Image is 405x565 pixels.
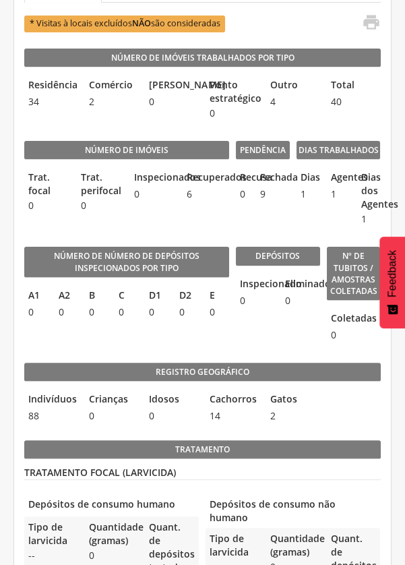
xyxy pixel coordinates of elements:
legend: Pendência [236,141,290,160]
legend: Depósitos de consumo humano [24,498,199,513]
span: 0 [115,305,138,319]
span: * Visitas à locais excluídos são consideradas [24,16,225,32]
legend: Trat. perifocal [77,171,123,198]
legend: Nº de Tubitos / Amostras coletadas [327,247,381,301]
legend: Recuperados [183,171,228,186]
legend: Tratamento [24,440,381,459]
span: 0 [77,199,123,212]
span: 9 [256,187,270,201]
span: 0 [85,409,139,423]
span: 6 [183,187,228,201]
legend: Residência [24,78,78,94]
a:  [353,13,380,35]
legend: Total [327,78,381,94]
legend: Crianças [85,392,139,408]
legend: Depósitos [236,247,320,266]
b: NÃO [132,18,151,29]
span: 40 [327,95,381,109]
legend: Quantidade (gramas) [266,532,320,559]
span: 1 [327,187,350,201]
span: 0 [24,305,48,319]
span: 0 [145,409,199,423]
legend: Ponto estratégico [206,78,259,105]
span: 0 [206,107,259,120]
span: 0 [236,294,274,307]
span: 0 [85,549,139,562]
legend: Número de Número de Depósitos Inspecionados por Tipo [24,247,229,277]
legend: Comércio [85,78,139,94]
span: 88 [24,409,78,423]
span: 2 [85,95,139,109]
span: 4 [266,95,320,109]
legend: E [206,289,229,304]
legend: Dias Trabalhados [297,141,381,160]
legend: Cachorros [206,392,259,408]
legend: Dias dos Agentes [356,171,380,211]
span: 34 [24,95,78,109]
span: 0 [236,187,249,201]
legend: A2 [55,289,78,304]
span: 0 [327,328,335,342]
legend: Indivíduos [24,392,78,408]
span: 0 [130,187,176,201]
legend: Recusa [236,171,249,186]
span: 0 [85,305,108,319]
legend: Gatos [266,392,320,408]
legend: B [85,289,108,304]
span: 0 [281,294,319,307]
legend: Agentes [327,171,350,186]
button: Feedback - Mostrar pesquisa [379,237,405,328]
legend: Quantidade (gramas) [85,521,139,547]
legend: [PERSON_NAME] [145,78,199,94]
legend: Depósitos de consumo não humano [206,498,380,525]
span: 0 [175,305,199,319]
legend: Fechada [256,171,270,186]
i:  [361,13,380,32]
legend: C [115,289,138,304]
legend: Registro geográfico [24,363,381,382]
legend: Outro [266,78,320,94]
legend: Coletadas [327,311,335,327]
legend: D2 [175,289,199,304]
legend: Número de imóveis [24,141,229,160]
legend: Inspecionado [236,277,274,293]
span: 0 [206,305,229,319]
legend: D1 [145,289,168,304]
span: 1 [356,212,380,226]
legend: Inspecionados [130,171,176,186]
legend: Tipo de larvicida [206,532,259,559]
span: 2 [266,409,320,423]
span: 0 [55,305,78,319]
span: Feedback [386,250,398,297]
legend: Trat. focal [24,171,70,198]
span: 1 [297,187,320,201]
legend: TRATAMENTO FOCAL (LARVICIDA) [24,466,381,480]
legend: Dias [297,171,320,186]
span: 14 [206,409,259,423]
span: 0 [145,305,168,319]
legend: Idosos [145,392,199,408]
span: 0 [24,199,70,212]
span: 0 [145,95,199,109]
legend: Eliminados [281,277,319,293]
legend: Número de Imóveis Trabalhados por Tipo [24,49,381,67]
legend: A1 [24,289,48,304]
